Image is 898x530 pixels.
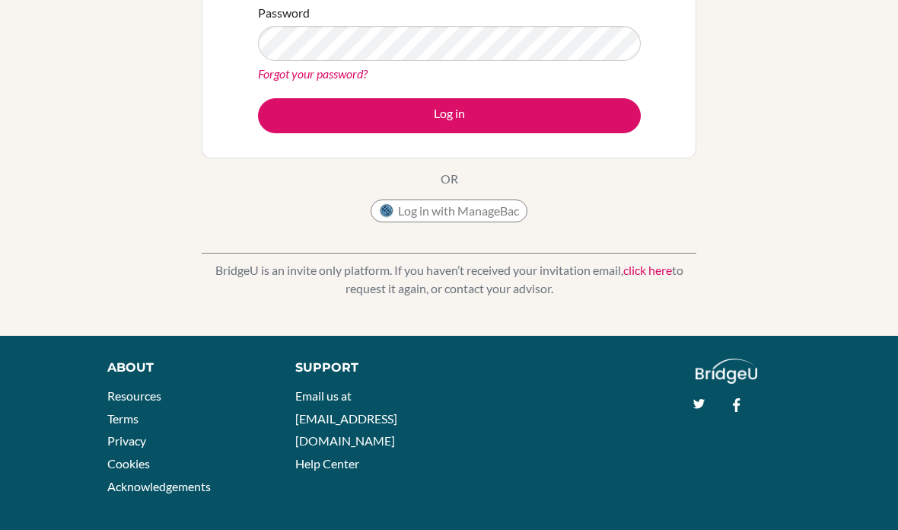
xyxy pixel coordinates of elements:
div: Support [295,359,435,377]
a: Terms [107,411,139,426]
a: Email us at [EMAIL_ADDRESS][DOMAIN_NAME] [295,388,397,448]
label: Password [258,4,310,22]
p: BridgeU is an invite only platform. If you haven’t received your invitation email, to request it ... [202,261,696,298]
a: Acknowledgements [107,479,211,493]
a: Privacy [107,433,146,448]
p: OR [441,170,458,188]
a: Help Center [295,456,359,471]
div: About [107,359,261,377]
a: click here [623,263,672,277]
a: Resources [107,388,161,403]
button: Log in [258,98,641,133]
button: Log in with ManageBac [371,200,527,222]
a: Forgot your password? [258,66,368,81]
img: logo_white@2x-f4f0deed5e89b7ecb1c2cc34c3e3d731f90f0f143d5ea2071677605dd97b5244.png [696,359,757,384]
a: Cookies [107,456,150,471]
